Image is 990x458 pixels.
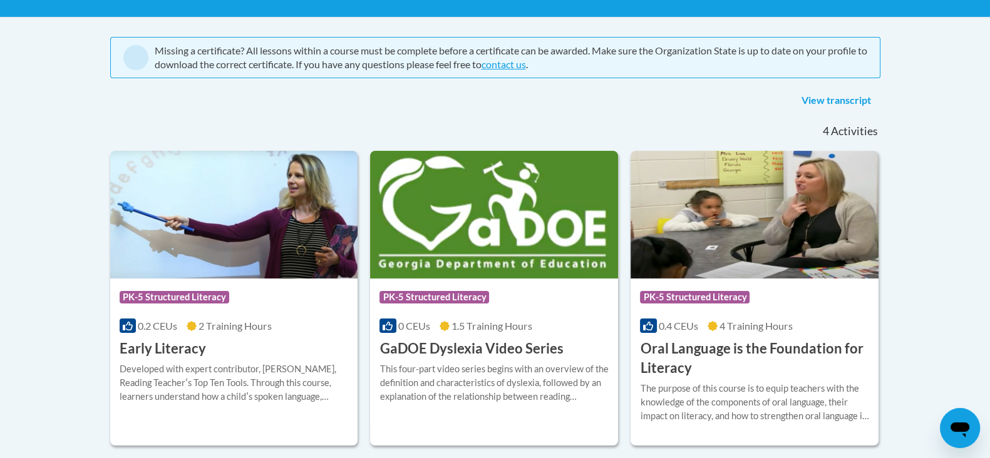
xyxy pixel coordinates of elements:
span: 0.2 CEUs [138,320,177,332]
div: Missing a certificate? All lessons within a course must be complete before a certificate can be a... [155,44,867,71]
span: Activities [831,125,878,138]
img: Course Logo [631,151,879,278]
iframe: Button to launch messaging window [940,408,980,448]
a: contact us [482,58,526,70]
h3: GaDOE Dyslexia Video Series [379,339,563,359]
span: 4 Training Hours [719,320,793,332]
span: 4 [822,125,828,138]
span: PK-5 Structured Literacy [379,291,489,303]
h3: Oral Language is the Foundation for Literacy [640,339,869,378]
img: Course Logo [110,151,358,278]
a: View transcript [792,91,880,111]
span: PK-5 Structured Literacy [640,291,750,303]
span: 2 Training Hours [199,320,272,332]
div: Developed with expert contributor, [PERSON_NAME], Reading Teacherʹs Top Ten Tools. Through this c... [120,362,349,404]
a: Course LogoPK-5 Structured Literacy0 CEUs1.5 Training Hours GaDOE Dyslexia Video SeriesThis four-... [370,151,618,445]
div: The purpose of this course is to equip teachers with the knowledge of the components of oral lang... [640,382,869,423]
span: 1.5 Training Hours [451,320,532,332]
span: PK-5 Structured Literacy [120,291,229,303]
img: Course Logo [370,151,618,278]
a: Course LogoPK-5 Structured Literacy0.2 CEUs2 Training Hours Early LiteracyDeveloped with expert c... [110,151,358,445]
span: 0 CEUs [398,320,430,332]
a: Course LogoPK-5 Structured Literacy0.4 CEUs4 Training Hours Oral Language is the Foundation for L... [631,151,879,445]
div: This four-part video series begins with an overview of the definition and characteristics of dysl... [379,362,609,404]
h3: Early Literacy [120,339,206,359]
span: 0.4 CEUs [659,320,698,332]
